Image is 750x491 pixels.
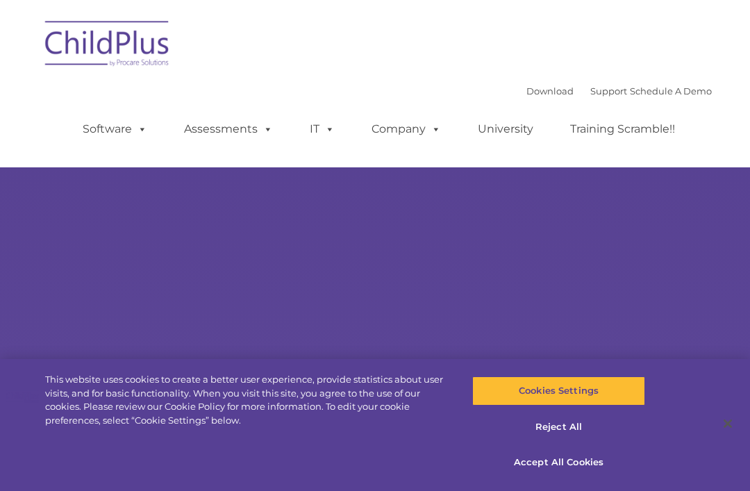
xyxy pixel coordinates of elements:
a: Support [590,85,627,97]
a: Software [69,115,161,143]
a: IT [296,115,349,143]
a: Schedule A Demo [630,85,712,97]
a: Training Scramble!! [556,115,689,143]
button: Cookies Settings [472,376,644,406]
div: This website uses cookies to create a better user experience, provide statistics about user visit... [45,373,450,427]
button: Accept All Cookies [472,448,644,477]
button: Close [712,408,743,439]
a: Assessments [170,115,287,143]
img: ChildPlus by Procare Solutions [38,11,177,81]
button: Reject All [472,413,644,442]
a: University [464,115,547,143]
a: Company [358,115,455,143]
font: | [526,85,712,97]
a: Download [526,85,574,97]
